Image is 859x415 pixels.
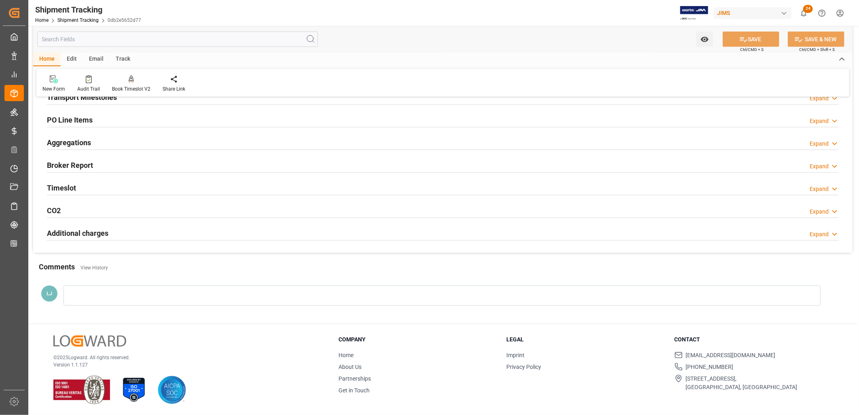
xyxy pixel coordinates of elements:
button: Help Center [813,4,831,22]
img: ISO 9001 & ISO 14001 Certification [53,376,110,404]
div: Email [83,53,110,66]
h2: CO2 [47,205,61,216]
img: Exertis%20JAM%20-%20Email%20Logo.jpg_1722504956.jpg [680,6,708,20]
input: Search Fields [37,32,318,47]
h2: Broker Report [47,160,93,171]
h3: Legal [506,335,664,344]
a: Home [339,352,353,358]
span: Ctrl/CMD + Shift + S [799,47,835,53]
div: Expand [810,185,829,193]
a: Partnerships [339,375,371,382]
span: LJ [47,290,52,296]
p: Version 1.1.127 [53,361,318,368]
button: SAVE [723,32,779,47]
h3: Company [339,335,496,344]
p: © 2025 Logward. All rights reserved. [53,354,318,361]
span: 24 [803,5,813,13]
div: JIMS [714,7,791,19]
h2: PO Line Items [47,114,93,125]
div: Audit Trail [77,85,100,93]
img: AICPA SOC [158,376,186,404]
h2: Transport Milestones [47,92,117,103]
a: Privacy Policy [506,364,541,370]
h2: Additional charges [47,228,108,239]
h2: Timeslot [47,182,76,193]
div: Shipment Tracking [35,4,141,16]
button: SAVE & NEW [788,32,844,47]
span: [PHONE_NUMBER] [686,363,734,371]
div: Book Timeslot V2 [112,85,150,93]
h3: Contact [675,335,832,344]
div: Expand [810,94,829,103]
div: Expand [810,140,829,148]
div: Expand [810,162,829,171]
h2: Aggregations [47,137,91,148]
a: Get in Touch [339,387,370,394]
div: New Form [42,85,65,93]
div: Expand [810,230,829,239]
span: [EMAIL_ADDRESS][DOMAIN_NAME] [686,351,776,360]
button: JIMS [714,5,795,21]
h2: Comments [39,261,75,272]
a: View History [80,265,108,271]
a: About Us [339,364,362,370]
button: open menu [696,32,713,47]
div: Expand [810,117,829,125]
div: Track [110,53,136,66]
img: ISO 27001 Certification [120,376,148,404]
button: show 24 new notifications [795,4,813,22]
div: Expand [810,207,829,216]
a: Imprint [506,352,525,358]
a: Home [35,17,49,23]
div: Share Link [163,85,185,93]
div: Edit [61,53,83,66]
img: Logward Logo [53,335,126,347]
span: [STREET_ADDRESS], [GEOGRAPHIC_DATA], [GEOGRAPHIC_DATA] [686,375,798,392]
a: Shipment Tracking [57,17,99,23]
span: Ctrl/CMD + S [740,47,764,53]
div: Home [33,53,61,66]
